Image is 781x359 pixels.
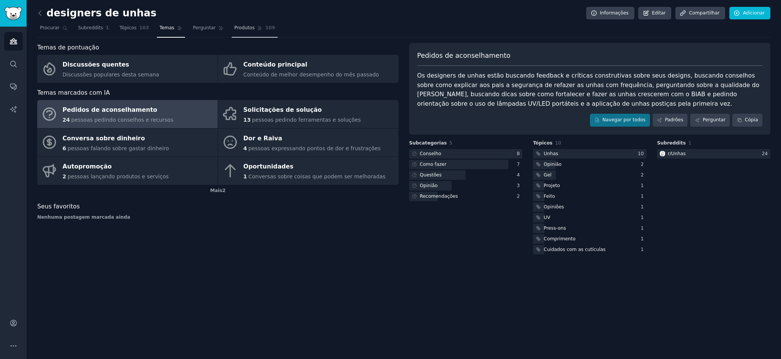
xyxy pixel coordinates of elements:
font: Temas de pontuação [37,44,99,51]
a: Autopromoção2pessoas lançando produtos e serviços [37,157,218,185]
font: 1 [641,247,644,252]
font: 1 [641,183,644,188]
font: Press-ons [544,226,566,231]
a: Navegar por todos [590,114,650,127]
font: Produtos [234,25,255,30]
a: Pedidos de aconselhamento24pessoas pedindo conselhos e recursos [37,100,218,128]
a: Dor e Raiva4pessoas expressando pontos de dor e frustrações [218,129,398,157]
font: Perguntar [703,117,726,122]
a: Recomendações2 [409,192,522,201]
font: pessoas pedindo conselhos e recursos [71,117,173,123]
font: 2 [63,173,66,179]
a: Discussões quentesDiscussões populares desta semana [37,55,218,83]
font: Temas [160,25,174,30]
font: Perguntar [193,25,216,30]
font: 24 [63,117,70,123]
font: pessoas expressando pontos de dor e frustrações [248,145,381,151]
font: 2 [222,188,226,193]
a: Solicitações de solução13pessoas pedindo ferramentas e soluções [218,100,398,128]
a: Comprimento1 [533,234,646,244]
font: Recomendações [420,194,458,199]
font: Seus favoritos [37,203,80,210]
font: 10 [555,140,561,146]
a: Temas [157,22,185,38]
font: Projeto [544,183,560,188]
a: Projeto1 [533,181,646,191]
font: Unhas [671,151,686,156]
font: 10 [638,151,644,156]
a: Feito1 [533,192,646,201]
font: r/ [668,151,671,156]
font: Comprimento [544,236,575,241]
font: 1 [243,173,247,179]
font: Procurar [40,25,60,30]
font: Opinião [544,162,561,167]
font: 1 [641,204,644,210]
font: pessoas falando sobre gastar dinheiro [68,145,169,151]
font: Conselho [420,151,441,156]
font: 1 [641,215,644,220]
font: Como fazer [420,162,446,167]
a: Opinião3 [409,181,522,191]
font: Questões [420,172,442,178]
font: 2 [641,172,644,178]
font: Informações [600,10,629,16]
font: Opinião [420,183,438,188]
font: Tópicos [533,140,552,146]
font: 3 [517,183,520,188]
a: Conselho8 [409,149,522,159]
a: Conversa sobre dinheiro6pessoas falando sobre gastar dinheiro [37,129,218,157]
a: Como fazer7 [409,160,522,169]
font: 24 [762,151,768,156]
font: 109 [265,25,275,30]
a: UV1 [533,213,646,222]
font: Cuidados com as cutículas [544,247,606,252]
font: Discussões quentes [63,61,129,68]
a: Editar [638,7,671,20]
font: pessoas pedindo ferramentas e soluções [252,117,360,123]
font: Conversa sobre dinheiro [63,135,145,142]
font: 1 [641,226,644,231]
font: Conteúdo principal [243,61,307,68]
img: Logotipo do GummySearch [5,7,22,20]
a: Oportunidades1Conversas sobre coisas que podem ser melhoradas [218,157,398,185]
font: UV [544,215,550,220]
font: 2 [517,194,520,199]
a: Gel2 [533,170,646,180]
font: 1 [641,194,644,199]
font: Editar [652,10,666,16]
a: Perguntar [190,22,226,38]
font: Mais [210,188,222,193]
font: Discussões populares desta semana [63,71,159,78]
font: Solicitações de solução [243,106,322,113]
font: 4 [517,172,520,178]
font: Feito [544,194,555,199]
a: Questões4 [409,170,522,180]
font: Nenhuma postagem marcada ainda [37,214,130,220]
font: 1 [688,140,691,146]
font: Gel [544,172,551,178]
font: Compartilhar [689,10,719,16]
font: Pedidos de aconselhamento [417,52,511,59]
font: Subcategorias [409,140,447,146]
font: Oportunidades [243,163,294,170]
a: Cuidados com as cutículas1 [533,245,646,254]
font: 5 [449,140,452,146]
font: 1 [641,236,644,241]
a: Informações [586,7,634,20]
font: designers de unhas [47,7,157,19]
font: Subreddits [657,140,686,146]
font: Subreddits [78,25,103,30]
a: Perguntar [690,114,730,127]
font: Autopromoção [63,163,112,170]
font: 8 [517,151,520,156]
font: Dor e Raiva [243,135,282,142]
font: 4 [243,145,247,151]
font: Padrões [665,117,683,122]
font: Temas marcados com IA [37,89,110,96]
font: Unhas [544,151,558,156]
a: Opinião2 [533,160,646,169]
font: Cópia [745,117,758,122]
font: Adicionar [743,10,765,16]
font: Os designers de unhas estão buscando feedback e críticas construtivas sobre seus designs, buscand... [417,72,761,107]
